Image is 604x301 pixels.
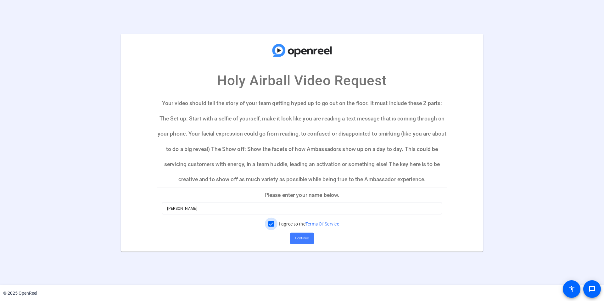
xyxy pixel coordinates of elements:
[217,70,387,91] p: Holy Airball Video Request
[157,187,447,202] p: Please enter your name below.
[305,221,339,226] a: Terms Of Service
[568,285,575,293] mat-icon: accessibility
[3,290,37,297] div: © 2025 OpenReel
[295,234,309,243] span: Continue
[588,285,596,293] mat-icon: message
[167,205,437,212] input: Enter your name
[271,40,333,61] img: company-logo
[290,233,314,244] button: Continue
[157,96,447,187] p: Your video should tell the story of your team getting hyped up to go out on the floor. It must in...
[277,221,339,227] label: I agree to the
